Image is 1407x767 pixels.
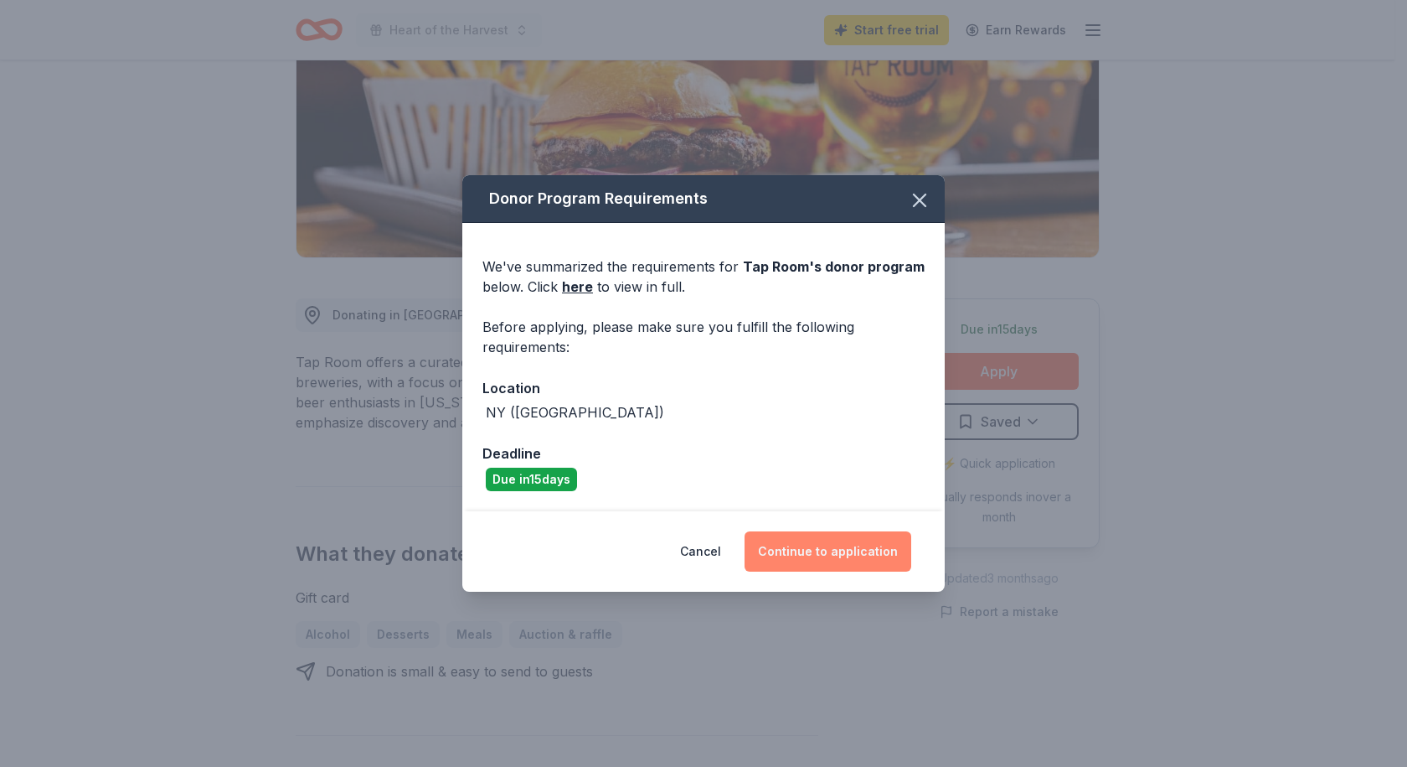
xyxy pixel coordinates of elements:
[482,317,925,357] div: Before applying, please make sure you fulfill the following requirements:
[482,377,925,399] div: Location
[486,402,664,422] div: NY ([GEOGRAPHIC_DATA])
[486,468,577,491] div: Due in 15 days
[745,531,911,572] button: Continue to application
[743,258,925,275] span: Tap Room 's donor program
[680,531,721,572] button: Cancel
[462,175,945,223] div: Donor Program Requirements
[562,277,593,297] a: here
[482,443,925,464] div: Deadline
[482,257,925,297] div: We've summarized the requirements for below. Click to view in full.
